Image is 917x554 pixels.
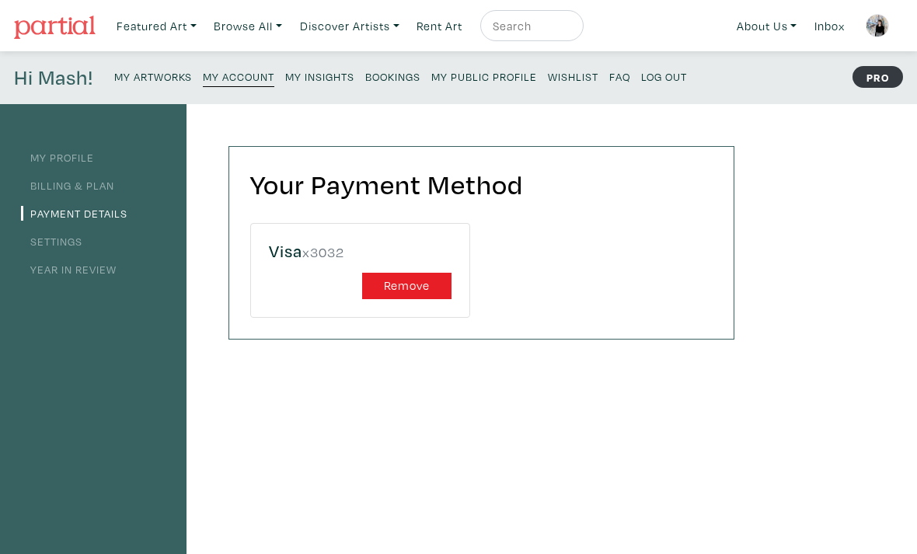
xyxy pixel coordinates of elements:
[807,10,852,42] a: Inbox
[365,69,420,84] small: Bookings
[21,234,82,249] a: Settings
[14,65,93,90] h4: Hi Mash!
[548,69,598,84] small: Wishlist
[21,262,117,277] a: Year in Review
[21,206,127,221] a: Payment Details
[285,65,354,86] a: My Insights
[431,65,537,86] a: My Public Profile
[852,66,903,88] strong: PRO
[730,10,804,42] a: About Us
[293,10,406,42] a: Discover Artists
[114,69,192,84] small: My Artworks
[203,69,274,84] small: My Account
[866,14,889,37] img: phpThumb.php
[203,65,274,87] a: My Account
[431,69,537,84] small: My Public Profile
[641,65,687,86] a: Log Out
[609,69,630,84] small: FAQ
[285,69,354,84] small: My Insights
[362,273,452,300] button: Remove
[207,10,289,42] a: Browse All
[114,65,192,86] a: My Artworks
[641,69,687,84] small: Log Out
[269,241,452,262] h5: Visa
[491,16,569,36] input: Search
[410,10,469,42] a: Rent Art
[365,65,420,86] a: Bookings
[21,150,94,165] a: My Profile
[250,168,713,201] h2: Your Payment Method
[110,10,204,42] a: Featured Art
[548,65,598,86] a: Wishlist
[609,65,630,86] a: FAQ
[21,178,114,193] a: Billing & Plan
[302,243,344,261] small: x3032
